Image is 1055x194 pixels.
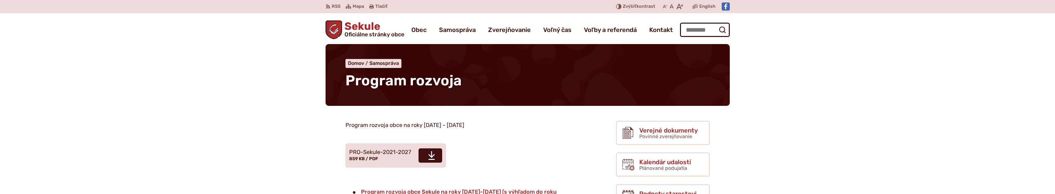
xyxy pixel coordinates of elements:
[353,3,364,10] span: Mapa
[639,133,692,139] span: Povinné zverejňovanie
[649,21,673,38] a: Kontakt
[349,149,411,156] span: PRO-Sekule-2021-2027
[584,21,637,38] a: Voľby a referendá
[345,32,404,37] span: Oficiálne stránky obce
[639,127,698,134] span: Verejné dokumenty
[348,60,364,66] span: Domov
[342,21,404,37] span: Sekule
[722,2,730,11] img: Prejsť na Facebook stránku
[639,159,691,165] span: Kalendár udalostí
[345,121,566,130] p: Program rozvoja obce na roky [DATE] – [DATE]
[345,72,462,89] span: Program rozvoja
[369,60,399,66] a: Samospráva
[543,21,571,38] a: Voľný čas
[439,21,476,38] a: Samospráva
[616,152,710,177] a: Kalendár udalostí Plánované podujatia
[332,3,340,10] span: RSS
[411,21,427,38] a: Obec
[375,4,387,9] span: Tlačiť
[488,21,531,38] a: Zverejňovanie
[623,4,636,9] span: Zvýšiť
[698,3,717,10] a: English
[616,121,710,145] a: Verejné dokumenty Povinné zverejňovanie
[348,60,369,66] a: Domov
[349,156,378,161] span: 859 KB / PDF
[345,143,446,168] a: PRO-Sekule-2021-2027859 KB / PDF
[699,3,715,10] span: English
[326,20,405,39] a: Logo Sekule, prejsť na domovskú stránku.
[623,4,655,9] span: kontrast
[326,20,342,39] img: Prejsť na domovskú stránku
[639,165,687,171] span: Plánované podujatia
